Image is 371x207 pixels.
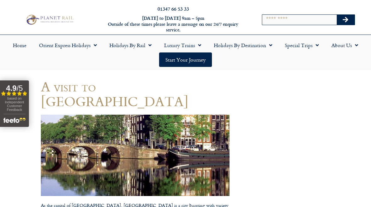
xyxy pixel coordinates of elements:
[103,38,158,52] a: Holidays by Rail
[3,38,368,67] nav: Menu
[41,79,230,109] h1: A visit to [GEOGRAPHIC_DATA]
[279,38,325,52] a: Special Trips
[158,38,208,52] a: Luxury Trains
[33,38,103,52] a: Orient Express Holidays
[101,15,246,33] h6: [DATE] to [DATE] 9am – 5pm Outside of these times please leave a message on our 24/7 enquiry serv...
[208,38,279,52] a: Holidays by Destination
[24,14,75,26] img: Planet Rail Train Holidays Logo
[325,38,364,52] a: About Us
[159,52,212,67] a: Start your Journey
[158,5,189,12] a: 01347 66 53 33
[7,38,33,52] a: Home
[337,15,355,25] button: Search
